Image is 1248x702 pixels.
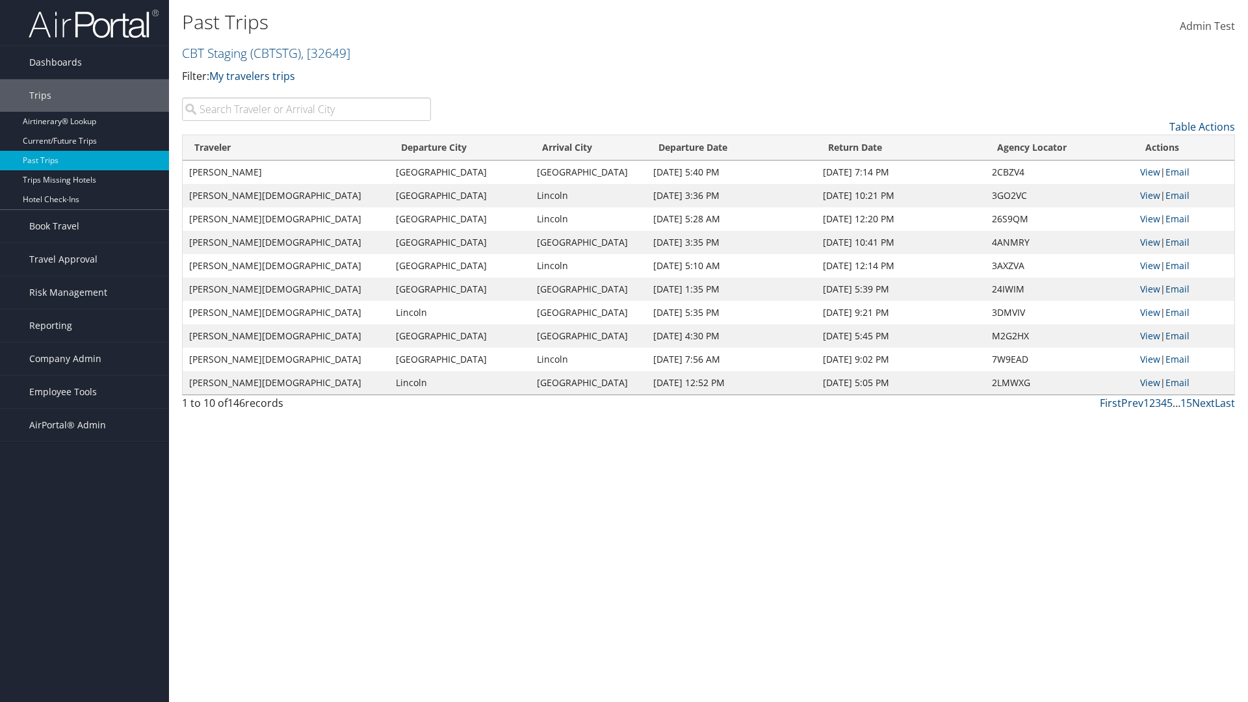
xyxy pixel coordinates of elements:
[816,135,985,161] th: Return Date: activate to sort column ascending
[647,278,816,301] td: [DATE] 1:35 PM
[29,276,107,309] span: Risk Management
[1100,396,1121,410] a: First
[647,348,816,371] td: [DATE] 7:56 AM
[389,324,530,348] td: [GEOGRAPHIC_DATA]
[389,207,530,231] td: [GEOGRAPHIC_DATA]
[1155,396,1161,410] a: 3
[1140,259,1160,272] a: View
[29,409,106,441] span: AirPortal® Admin
[389,371,530,395] td: Lincoln
[1165,213,1189,225] a: Email
[389,231,530,254] td: [GEOGRAPHIC_DATA]
[1134,161,1234,184] td: |
[183,207,389,231] td: [PERSON_NAME][DEMOGRAPHIC_DATA]
[530,184,647,207] td: Lincoln
[1215,396,1235,410] a: Last
[1169,120,1235,134] a: Table Actions
[647,135,816,161] th: Departure Date: activate to sort column ascending
[1140,283,1160,295] a: View
[816,324,985,348] td: [DATE] 5:45 PM
[816,371,985,395] td: [DATE] 5:05 PM
[1140,376,1160,389] a: View
[530,324,647,348] td: [GEOGRAPHIC_DATA]
[183,135,389,161] th: Traveler: activate to sort column descending
[1140,353,1160,365] a: View
[816,278,985,301] td: [DATE] 5:39 PM
[1134,254,1234,278] td: |
[389,254,530,278] td: [GEOGRAPHIC_DATA]
[1140,166,1160,178] a: View
[1165,259,1189,272] a: Email
[985,161,1134,184] td: 2CBZV4
[1165,189,1189,201] a: Email
[29,79,51,112] span: Trips
[1140,236,1160,248] a: View
[530,278,647,301] td: [GEOGRAPHIC_DATA]
[647,231,816,254] td: [DATE] 3:35 PM
[389,184,530,207] td: [GEOGRAPHIC_DATA]
[1134,324,1234,348] td: |
[1165,330,1189,342] a: Email
[389,278,530,301] td: [GEOGRAPHIC_DATA]
[985,135,1134,161] th: Agency Locator: activate to sort column ascending
[985,278,1134,301] td: 24IWIM
[1165,376,1189,389] a: Email
[816,184,985,207] td: [DATE] 10:21 PM
[209,69,295,83] a: My travelers trips
[1167,396,1173,410] a: 5
[530,348,647,371] td: Lincoln
[389,161,530,184] td: [GEOGRAPHIC_DATA]
[647,161,816,184] td: [DATE] 5:40 PM
[1165,353,1189,365] a: Email
[227,396,245,410] span: 146
[1134,231,1234,254] td: |
[1134,184,1234,207] td: |
[647,207,816,231] td: [DATE] 5:28 AM
[985,324,1134,348] td: M2G2HX
[530,207,647,231] td: Lincoln
[816,207,985,231] td: [DATE] 12:20 PM
[1140,189,1160,201] a: View
[1173,396,1180,410] span: …
[1140,306,1160,318] a: View
[29,376,97,408] span: Employee Tools
[1140,213,1160,225] a: View
[1161,396,1167,410] a: 4
[530,231,647,254] td: [GEOGRAPHIC_DATA]
[182,68,884,85] p: Filter:
[816,301,985,324] td: [DATE] 9:21 PM
[530,254,647,278] td: Lincoln
[1134,348,1234,371] td: |
[816,348,985,371] td: [DATE] 9:02 PM
[183,371,389,395] td: [PERSON_NAME][DEMOGRAPHIC_DATA]
[647,371,816,395] td: [DATE] 12:52 PM
[530,135,647,161] th: Arrival City: activate to sort column ascending
[182,44,350,62] a: CBT Staging
[1134,371,1234,395] td: |
[29,46,82,79] span: Dashboards
[183,254,389,278] td: [PERSON_NAME][DEMOGRAPHIC_DATA]
[301,44,350,62] span: , [ 32649 ]
[1180,19,1235,33] span: Admin Test
[985,371,1134,395] td: 2LMWXG
[182,395,431,417] div: 1 to 10 of records
[183,184,389,207] td: [PERSON_NAME][DEMOGRAPHIC_DATA]
[985,207,1134,231] td: 26S9QM
[389,301,530,324] td: Lincoln
[985,254,1134,278] td: 3AXZVA
[647,324,816,348] td: [DATE] 4:30 PM
[985,348,1134,371] td: 7W9EAD
[530,301,647,324] td: [GEOGRAPHIC_DATA]
[985,184,1134,207] td: 3GO2VC
[1165,283,1189,295] a: Email
[1180,396,1192,410] a: 15
[183,348,389,371] td: [PERSON_NAME][DEMOGRAPHIC_DATA]
[1149,396,1155,410] a: 2
[1134,278,1234,301] td: |
[1140,330,1160,342] a: View
[1134,301,1234,324] td: |
[985,301,1134,324] td: 3DMVIV
[1192,396,1215,410] a: Next
[985,231,1134,254] td: 4ANMRY
[29,343,101,375] span: Company Admin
